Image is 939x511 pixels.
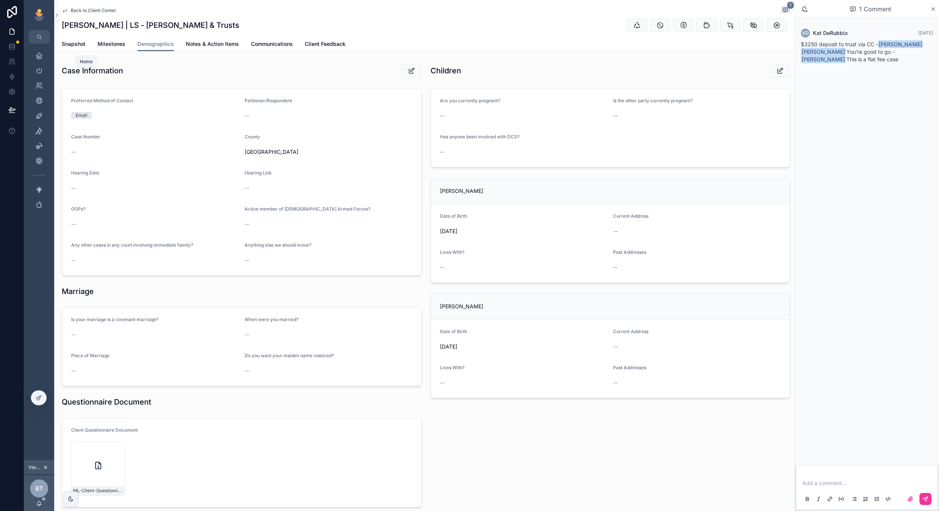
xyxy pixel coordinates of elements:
[440,379,444,387] span: --
[613,379,618,387] span: --
[440,227,607,235] span: [DATE]
[801,48,846,56] span: [PERSON_NAME]
[62,37,85,52] a: Snapshot
[62,286,94,297] h1: Marriage
[137,37,174,52] a: Demographics
[245,353,334,358] span: Do you want your maiden name restored?
[787,2,794,9] span: 1
[35,484,43,493] span: BT
[71,8,116,14] span: Back to Client Center
[71,170,99,176] span: Hearing Date
[186,40,239,48] span: Notes & Action Items
[71,148,76,156] span: --
[245,184,249,192] span: --
[918,30,933,36] span: [DATE]
[781,6,790,15] button: 1
[440,188,483,194] span: [PERSON_NAME]
[613,213,648,219] span: Current Address
[245,134,260,140] span: County
[801,55,846,63] span: [PERSON_NAME]
[71,427,138,433] span: Client Questionnaire Document
[71,331,76,338] span: --
[440,134,519,140] span: Has anyone been involved with DCS?
[62,40,85,48] span: Snapshot
[71,317,158,322] span: Is your marriage is a covenant marriage?
[878,40,923,48] span: [PERSON_NAME]
[245,112,249,120] span: --
[186,37,239,52] a: Notes & Action Items
[440,98,500,103] span: Are you currently pregnant?
[245,220,249,228] span: --
[97,40,125,48] span: Milestones
[245,367,249,375] span: --
[245,98,292,103] span: Petitioner/Respondent
[80,59,93,65] div: Home
[29,464,41,470] span: Viewing as [PERSON_NAME]
[245,242,311,248] span: Anything else we should know?
[440,264,444,271] span: --
[440,365,464,370] span: Lives With?
[440,343,607,350] span: [DATE]
[71,256,76,264] span: --
[62,65,123,76] h1: Case Information
[613,329,648,334] span: Current Address
[71,367,76,375] span: --
[305,40,345,48] span: Client Feedback
[613,227,618,235] span: --
[813,29,848,37] span: Kat DeRubbio
[245,256,249,264] span: --
[431,65,461,76] h1: Children
[440,329,467,334] span: Date of Birth
[440,148,444,156] span: --
[245,170,272,176] span: Hearing Link
[137,40,174,48] span: Demographics
[251,37,293,52] a: Communications
[802,30,809,36] span: KD
[71,242,193,248] span: Any other cases in any court involving immediate family?
[76,112,87,119] div: Email
[97,37,125,52] a: Milestones
[71,184,76,192] span: --
[62,20,239,30] h1: [PERSON_NAME] | LS - [PERSON_NAME] & Trusts
[245,331,249,338] span: --
[73,488,123,494] span: ML-Client-Questionnaire---[PERSON_NAME]
[613,365,646,370] span: Past Addresses
[245,317,298,322] span: When were you married?
[245,148,298,156] span: [GEOGRAPHIC_DATA]
[801,41,924,62] span: $3250 deposit to trust via CC - You're good to go - This is a flat fee case
[613,249,646,255] span: Past Addresses
[613,264,618,271] span: --
[245,206,370,212] span: Active member of [DEMOGRAPHIC_DATA] Armed Forces?
[440,213,467,219] span: Date of Birth
[613,343,618,350] span: --
[33,9,45,21] img: App logo
[71,220,76,228] span: --
[613,98,692,103] span: Is the other party currently pregnant?
[71,98,133,103] span: Preferred Method of Contact
[24,44,54,221] div: scrollable content
[71,353,110,358] span: Place of Marriage
[62,397,151,407] h1: Questionnaire Document
[859,5,891,14] span: 1 Comment
[71,134,100,140] span: Case Number
[440,303,483,309] span: [PERSON_NAME]
[62,8,116,14] a: Back to Client Center
[440,112,444,120] span: --
[440,249,464,255] span: Lives With?
[251,40,293,48] span: Communications
[305,37,345,52] a: Client Feedback
[613,112,618,120] span: --
[71,206,85,212] span: OOPs?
